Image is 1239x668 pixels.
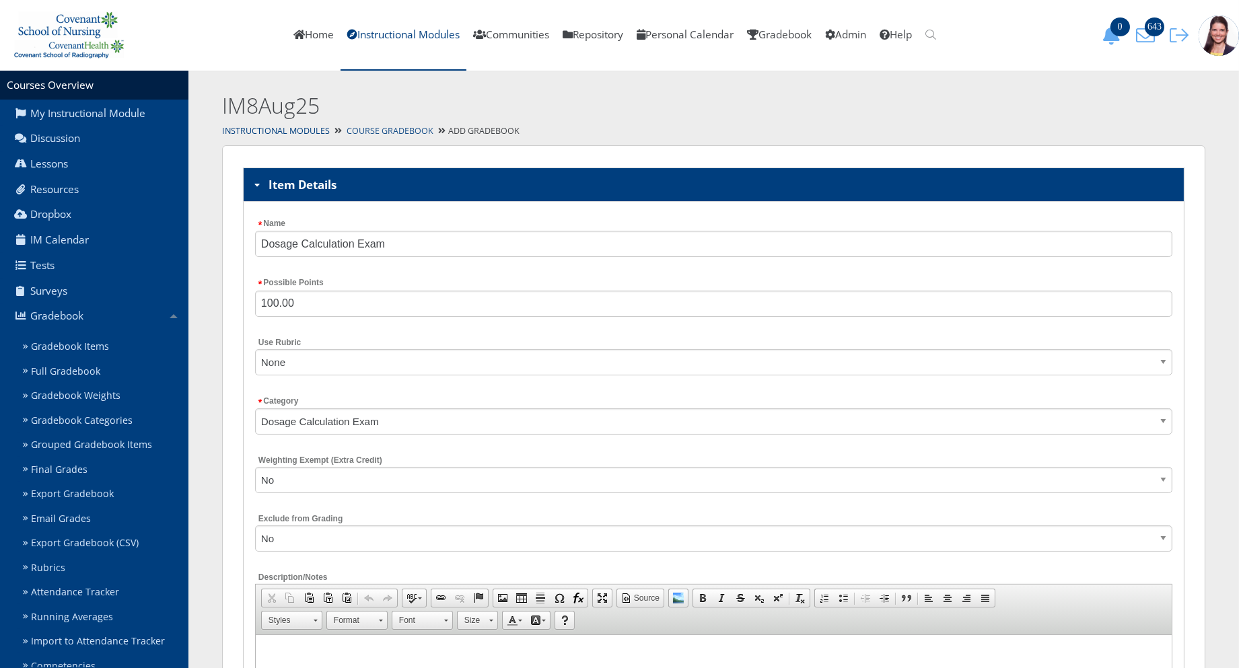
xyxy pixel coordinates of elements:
[243,168,1184,202] h3: Item Details
[347,125,433,137] a: Course Gradebook
[1131,26,1165,45] button: 643
[856,589,875,607] a: Decrease Indent
[919,589,938,607] a: Align Left
[17,334,188,359] a: Gradebook Items
[875,589,894,607] a: Increase Indent
[17,604,188,629] a: Running Averages
[431,589,450,607] a: Link
[17,383,188,408] a: Gradebook Weights
[957,589,976,607] a: Align Right
[593,589,612,607] a: Maximize
[222,125,330,137] a: Instructional Modules
[17,433,188,457] a: Grouped Gradebook Items
[731,589,750,607] a: Strikethrough
[255,396,302,408] label: Category
[255,455,386,466] label: Weighting Exempt (Extra Credit)
[503,611,526,629] a: Text Color
[327,611,374,629] span: Format
[712,589,731,607] a: Italic
[318,589,337,607] a: Paste as plain text
[512,589,531,607] a: Table
[337,589,356,607] a: Paste from Word
[17,506,188,531] a: Email Grades
[555,611,574,629] a: About CKEditor
[938,589,957,607] a: Center
[17,482,188,507] a: Export Gradebook
[261,611,322,630] a: Styles
[17,408,188,433] a: Gradebook Categories
[17,359,188,383] a: Full Gradebook
[897,589,916,607] a: Block Quote
[392,611,439,629] span: Font
[262,611,309,629] span: Styles
[693,589,712,607] a: Bold
[791,589,810,607] a: Remove Format
[17,555,188,580] a: Rubrics
[469,589,488,607] a: Anchor
[569,589,588,607] a: Insert Equation
[632,593,660,604] span: Source
[299,589,318,607] a: Paste
[493,589,512,607] a: Add Image From Link
[976,589,995,607] a: Justify
[550,589,569,607] a: Insert Special Character
[392,611,453,630] a: Font
[262,589,281,607] a: Cut
[255,514,346,525] label: Exclude from Grading
[815,589,834,607] a: Insert/Remove Numbered List
[188,122,1239,141] div: Add Gradebook
[750,589,769,607] a: Subscript
[458,611,485,629] span: Size
[222,91,985,121] h2: IM8Aug25
[17,457,188,482] a: Final Grades
[531,589,550,607] a: Insert Horizontal Line
[281,589,299,607] a: Copy
[359,589,378,607] a: Undo
[17,580,188,605] a: Attendance Tracker
[7,78,94,92] a: Courses Overview
[617,589,664,607] a: Source
[255,572,331,583] label: Description/Notes
[17,531,188,556] a: Export Gradebook (CSV)
[402,589,426,607] a: Spell Check As You Type
[1098,26,1131,45] button: 0
[769,589,787,607] a: Superscript
[457,611,498,630] a: Size
[1110,17,1130,36] span: 0
[526,611,550,629] a: Background Color
[834,589,853,607] a: Insert/Remove Bulleted List
[255,219,289,231] label: Name
[1098,28,1131,42] a: 0
[1131,28,1165,42] a: 643
[326,611,388,630] a: Format
[255,278,327,290] label: Possible Points
[1199,15,1239,56] img: 1943_125_125.jpg
[255,338,304,348] label: Use Rubric
[669,589,688,607] a: Add Image From Repository
[378,589,397,607] a: Redo
[17,629,188,654] a: Import to Attendance Tracker
[450,589,469,607] a: Unlink
[1145,17,1164,36] span: 643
